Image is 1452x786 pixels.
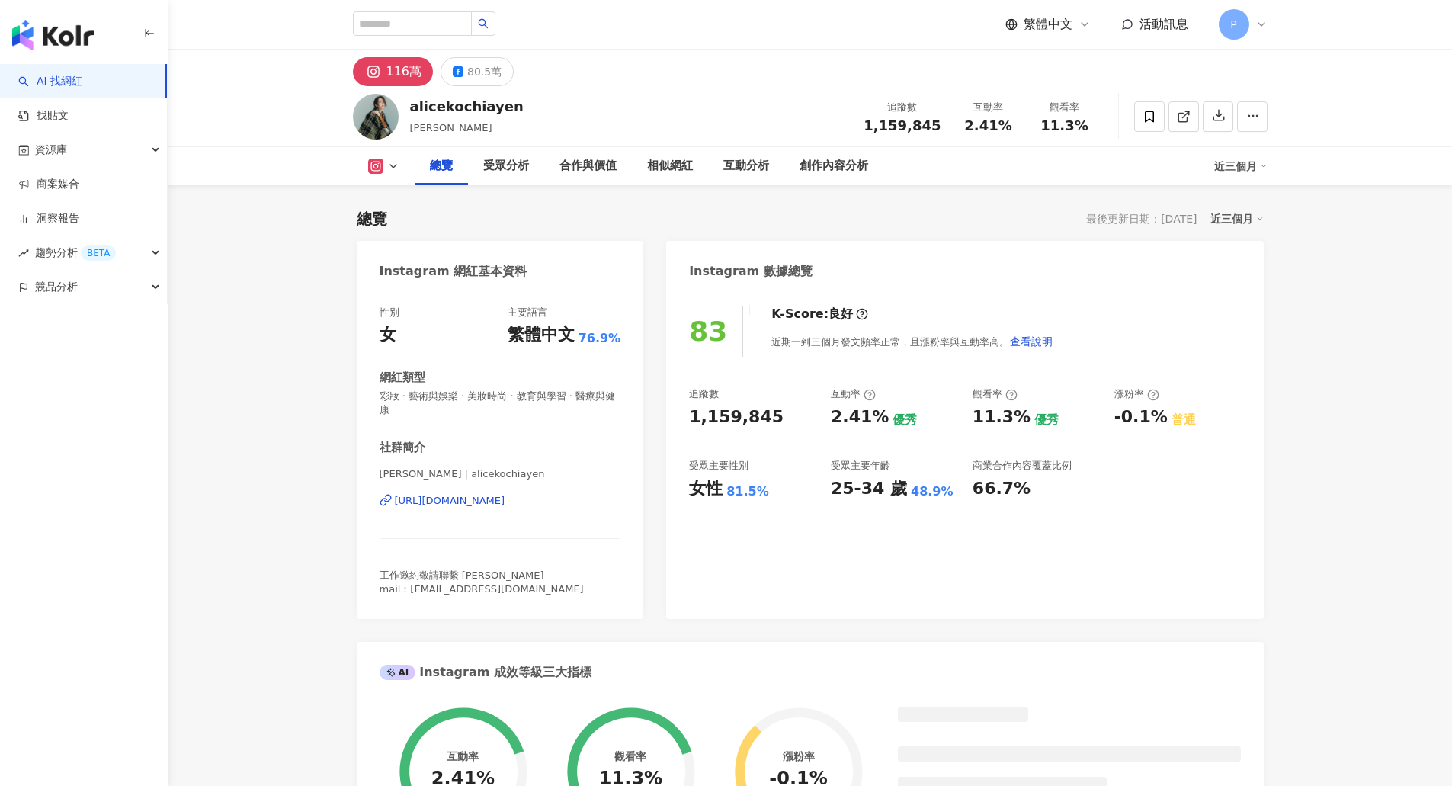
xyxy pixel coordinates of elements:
span: 活動訊息 [1139,17,1188,31]
div: 近三個月 [1210,209,1264,229]
div: 創作內容分析 [800,157,868,175]
div: Instagram 網紅基本資料 [380,263,527,280]
div: 良好 [829,306,853,322]
div: 80.5萬 [467,61,502,82]
div: 81.5% [726,483,769,500]
div: 25-34 歲 [831,477,907,501]
div: 互動率 [447,750,479,762]
a: [URL][DOMAIN_NAME] [380,494,621,508]
span: P [1230,16,1236,33]
div: Instagram 成效等級三大指標 [380,664,591,681]
div: alicekochiayen [410,97,524,116]
div: 48.9% [911,483,954,500]
div: 11.3% [973,406,1031,429]
div: BETA [81,245,116,261]
div: AI [380,665,416,680]
div: 1,159,845 [689,406,784,429]
div: 網紅類型 [380,370,425,386]
div: 116萬 [386,61,422,82]
span: 1,159,845 [864,117,941,133]
span: 2.41% [964,118,1011,133]
span: 11.3% [1040,118,1088,133]
div: 受眾分析 [483,157,529,175]
span: 趨勢分析 [35,236,116,270]
div: 追蹤數 [689,387,719,401]
span: 查看說明 [1010,335,1053,348]
span: 資源庫 [35,133,67,167]
span: [PERSON_NAME] [410,122,492,133]
div: 互動分析 [723,157,769,175]
div: Instagram 數據總覽 [689,263,813,280]
div: 相似網紅 [647,157,693,175]
div: 普通 [1172,412,1196,428]
div: 66.7% [973,477,1031,501]
div: 社群簡介 [380,440,425,456]
div: -0.1% [1114,406,1168,429]
div: 83 [689,316,727,347]
span: [PERSON_NAME] | alicekochiayen [380,467,621,481]
a: 洞察報告 [18,211,79,226]
div: [URL][DOMAIN_NAME] [395,494,505,508]
div: 受眾主要性別 [689,459,748,473]
button: 116萬 [353,57,434,86]
span: 繁體中文 [1024,16,1072,33]
a: 找貼文 [18,108,69,124]
div: 受眾主要年齡 [831,459,890,473]
div: 繁體中文 [508,323,575,347]
div: 優秀 [893,412,917,428]
span: 競品分析 [35,270,78,304]
div: 優秀 [1034,412,1059,428]
div: 觀看率 [614,750,646,762]
div: 2.41% [831,406,889,429]
span: 彩妝 · 藝術與娛樂 · 美妝時尚 · 教育與學習 · 醫療與健康 [380,390,621,417]
div: K-Score : [771,306,868,322]
div: 互動率 [831,387,876,401]
span: 工作邀約敬請聯繫 [PERSON_NAME] mail：[EMAIL_ADDRESS][DOMAIN_NAME] [380,569,584,595]
div: 最後更新日期：[DATE] [1086,213,1197,225]
button: 查看說明 [1009,326,1053,357]
div: 觀看率 [973,387,1018,401]
div: 總覽 [430,157,453,175]
span: 76.9% [579,330,621,347]
div: 女性 [689,477,723,501]
div: 女 [380,323,396,347]
div: 漲粉率 [1114,387,1159,401]
div: 合作與價值 [559,157,617,175]
div: 總覽 [357,208,387,229]
a: 商案媒合 [18,177,79,192]
div: 近期一到三個月發文頻率正常，且漲粉率與互動率高。 [771,326,1053,357]
span: rise [18,248,29,258]
button: 80.5萬 [441,57,514,86]
img: logo [12,20,94,50]
a: searchAI 找網紅 [18,74,82,89]
div: 近三個月 [1214,154,1268,178]
div: 性別 [380,306,399,319]
div: 商業合作內容覆蓋比例 [973,459,1072,473]
div: 漲粉率 [783,750,815,762]
span: search [478,18,489,29]
div: 互動率 [960,100,1018,115]
div: 觀看率 [1036,100,1094,115]
div: 追蹤數 [864,100,941,115]
img: KOL Avatar [353,94,399,140]
div: 主要語言 [508,306,547,319]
